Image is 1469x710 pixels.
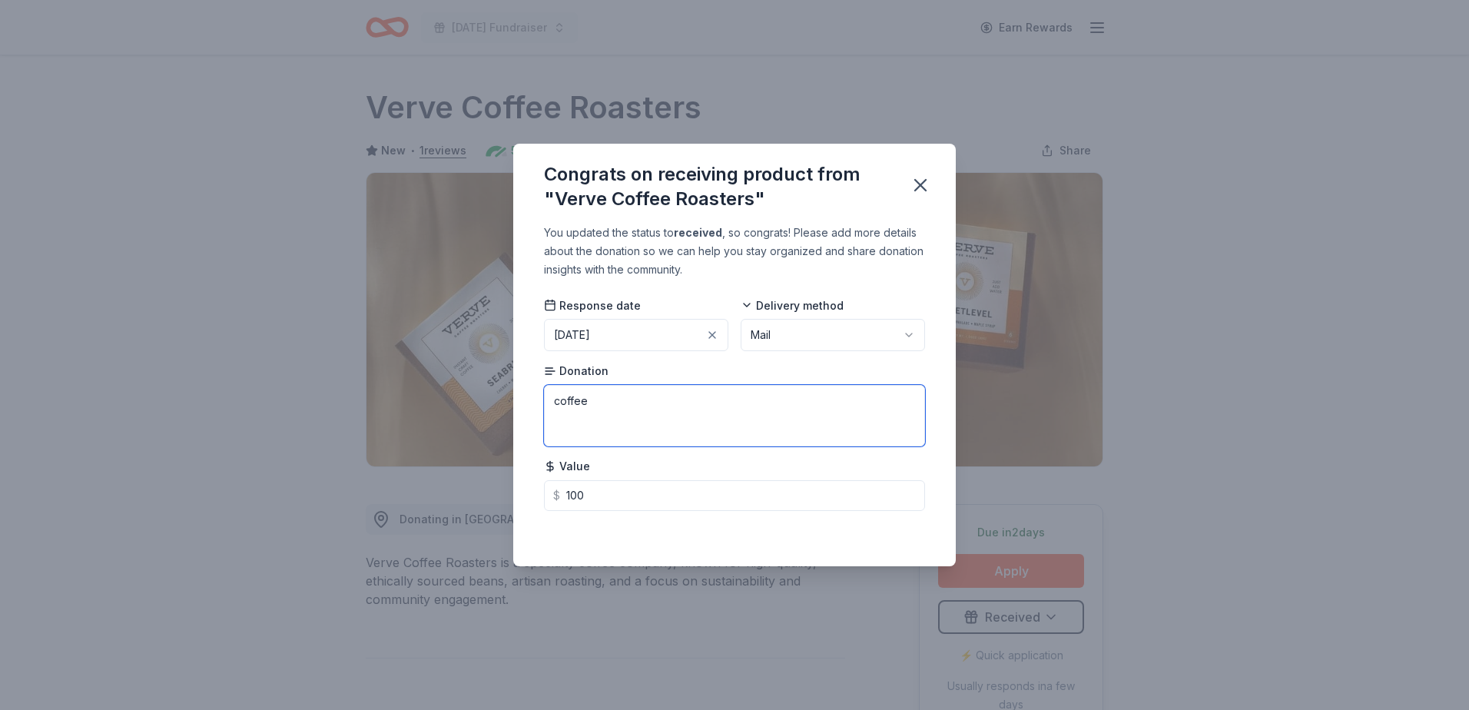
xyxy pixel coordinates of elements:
span: Value [544,459,590,474]
div: [DATE] [554,326,590,344]
div: Congrats on receiving product from "Verve Coffee Roasters" [544,162,891,211]
span: Delivery method [741,298,844,314]
span: Response date [544,298,641,314]
textarea: coffee [544,385,925,446]
span: Donation [544,363,608,379]
div: You updated the status to , so congrats! Please add more details about the donation so we can hel... [544,224,925,279]
b: received [674,226,722,239]
button: [DATE] [544,319,728,351]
